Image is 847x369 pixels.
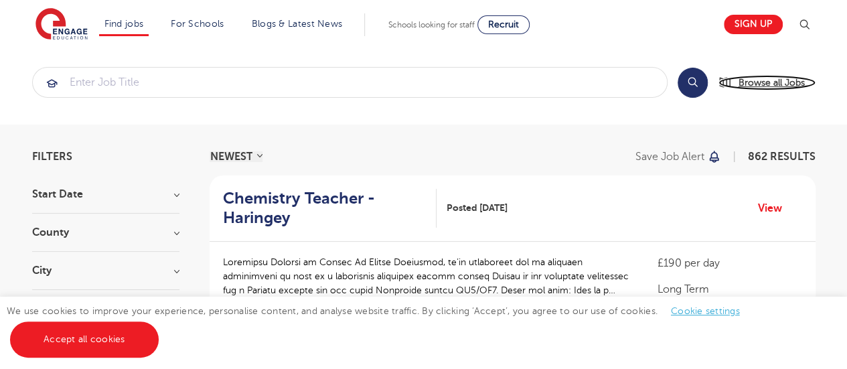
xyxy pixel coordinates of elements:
h2: Chemistry Teacher - Haringey [223,189,426,228]
input: Submit [33,68,667,97]
a: Blogs & Latest News [252,19,343,29]
span: We use cookies to improve your experience, personalise content, and analyse website traffic. By c... [7,306,753,344]
a: Find jobs [104,19,144,29]
a: Sign up [724,15,783,34]
span: Filters [32,151,72,162]
span: 862 RESULTS [748,151,816,163]
a: Recruit [477,15,530,34]
span: Schools looking for staff [388,20,475,29]
h3: City [32,265,179,276]
h3: Start Date [32,189,179,200]
a: Browse all Jobs [718,75,816,90]
span: Browse all Jobs [739,75,805,90]
a: View [758,200,792,217]
a: For Schools [171,19,224,29]
p: Save job alert [635,151,704,162]
a: Chemistry Teacher - Haringey [223,189,437,228]
button: Save job alert [635,151,722,162]
h3: County [32,227,179,238]
p: Loremipsu Dolorsi am Consec Ad Elitse Doeiusmod, te’in utlaboreet dol ma aliquaen adminimveni qu ... [223,255,631,297]
span: Recruit [488,19,519,29]
p: Long Term [657,281,801,297]
span: Posted [DATE] [447,201,508,215]
div: Submit [32,67,668,98]
p: £190 per day [657,255,801,271]
a: Accept all cookies [10,321,159,358]
a: Cookie settings [671,306,740,316]
img: Engage Education [35,8,88,42]
button: Search [678,68,708,98]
